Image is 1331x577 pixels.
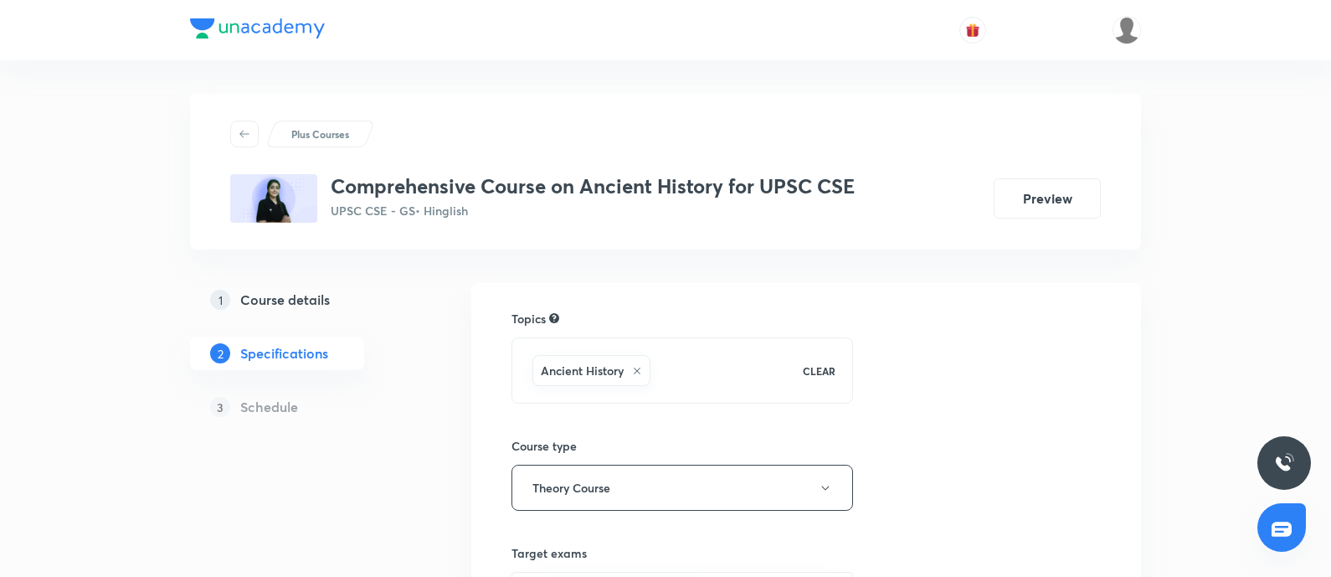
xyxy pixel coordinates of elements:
button: avatar [959,17,986,44]
p: Plus Courses [291,126,349,142]
h5: Schedule [240,397,298,417]
h6: Topics [511,310,546,327]
p: 2 [210,343,230,363]
h5: Course details [240,290,330,310]
img: ttu [1274,453,1294,473]
p: 3 [210,397,230,417]
button: Theory Course [511,465,853,511]
img: avatar [965,23,980,38]
h6: Ancient History [541,362,624,379]
a: Company Logo [190,18,325,43]
h3: Comprehensive Course on Ancient History for UPSC CSE [331,174,855,198]
img: Company Logo [190,18,325,39]
img: Piali K [1113,16,1141,44]
p: CLEAR [803,363,835,379]
a: 1Course details [190,283,418,317]
img: 27EEA218-AF0E-4BA3-B067-C5D0C8A1E648_plus.png [230,174,317,223]
button: Preview [994,178,1101,219]
h6: Target exams [511,544,853,562]
div: Search for topics [549,311,559,326]
h5: Specifications [240,343,328,363]
h6: Course type [511,437,853,455]
p: UPSC CSE - GS • Hinglish [331,202,855,219]
p: 1 [210,290,230,310]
